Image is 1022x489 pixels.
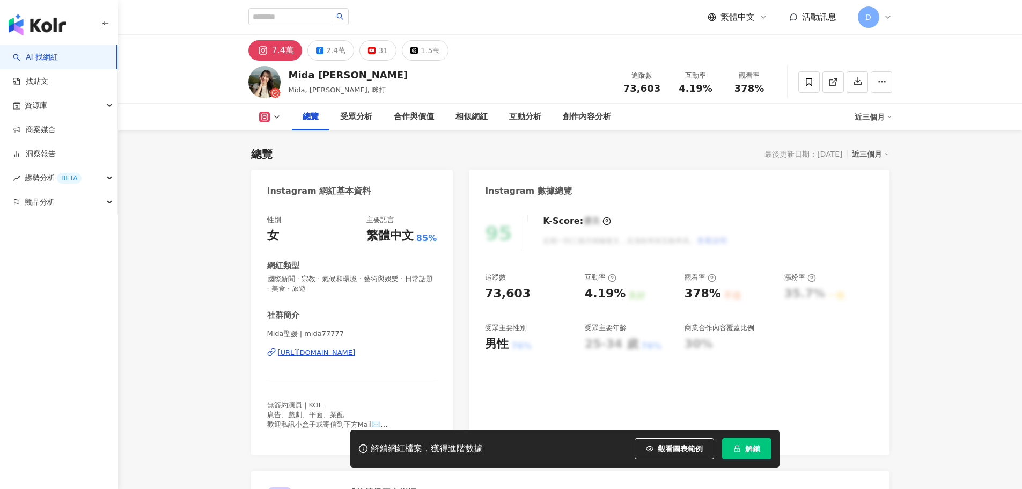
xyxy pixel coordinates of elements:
div: 378% [685,286,721,302]
div: 4.19% [585,286,626,302]
div: 女 [267,228,279,244]
button: 解鎖 [722,438,771,459]
span: 無簽約演員｜KOL 廣告、戲劇、平面、業配 歡迎私訊小盒子或寄信到下方Mail✉️ [EMAIL_ADDRESS][DOMAIN_NAME] [267,401,389,439]
span: 4.19% [679,83,712,94]
div: 近三個月 [855,108,892,126]
div: 總覽 [251,147,273,162]
div: 互動率 [585,273,616,282]
button: 1.5萬 [402,40,448,61]
div: 7.4萬 [272,43,294,58]
div: 相似網紅 [455,111,488,123]
span: 85% [416,232,437,244]
span: 資源庫 [25,93,47,118]
div: Instagram 網紅基本資料 [267,185,371,197]
button: 31 [359,40,396,61]
span: 73,603 [623,83,660,94]
div: 互動率 [675,70,716,81]
div: K-Score : [543,215,611,227]
button: 2.4萬 [307,40,354,61]
div: 合作與價值 [394,111,434,123]
div: 網紅類型 [267,260,299,272]
div: 互動分析 [509,111,541,123]
div: 近三個月 [852,147,889,161]
a: 找貼文 [13,76,48,87]
span: rise [13,174,20,182]
div: [URL][DOMAIN_NAME] [278,348,356,357]
span: Mida, [PERSON_NAME], 咪打 [289,86,386,94]
div: 總覽 [303,111,319,123]
div: 創作內容分析 [563,111,611,123]
a: 洞察報告 [13,149,56,159]
a: [URL][DOMAIN_NAME] [267,348,437,357]
span: Mida聖媛 | mida77777 [267,329,437,339]
button: 7.4萬 [248,40,302,61]
div: 追蹤數 [622,70,663,81]
div: 最後更新日期：[DATE] [764,150,842,158]
div: 主要語言 [366,215,394,225]
div: 受眾主要性別 [485,323,527,333]
div: 追蹤數 [485,273,506,282]
div: 解鎖網紅檔案，獲得進階數據 [371,443,482,455]
div: 31 [378,43,388,58]
a: 商案媒合 [13,125,56,135]
div: 觀看率 [685,273,716,282]
span: 國際新聞 · 宗教 · 氣候和環境 · 藝術與娛樂 · 日常話題 · 美食 · 旅遊 [267,274,437,294]
div: 商業合作內容覆蓋比例 [685,323,754,333]
div: 漲粉率 [784,273,816,282]
span: search [336,13,344,20]
div: 受眾主要年齡 [585,323,627,333]
div: BETA [57,173,82,184]
div: 繁體中文 [366,228,414,244]
div: 受眾分析 [340,111,372,123]
img: logo [9,14,66,35]
span: 解鎖 [745,444,760,453]
span: 378% [734,83,764,94]
span: lock [733,445,741,452]
span: D [865,11,871,23]
div: 2.4萬 [326,43,345,58]
span: 競品分析 [25,190,55,214]
img: KOL Avatar [248,66,281,98]
div: Instagram 數據總覽 [485,185,572,197]
div: 73,603 [485,286,531,302]
div: 社群簡介 [267,310,299,321]
span: 繁體中文 [720,11,755,23]
div: 男性 [485,336,509,353]
button: 觀看圖表範例 [635,438,714,459]
span: 活動訊息 [802,12,836,22]
span: 趨勢分析 [25,166,82,190]
div: 性別 [267,215,281,225]
div: 1.5萬 [421,43,440,58]
div: 觀看率 [729,70,770,81]
a: searchAI 找網紅 [13,52,58,63]
div: Mida [PERSON_NAME] [289,68,408,82]
span: 觀看圖表範例 [658,444,703,453]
